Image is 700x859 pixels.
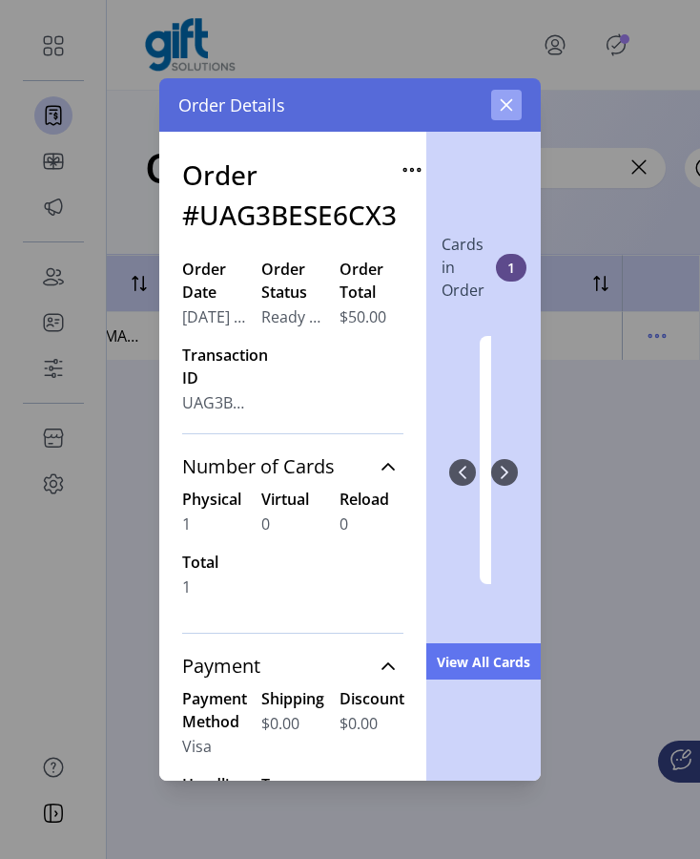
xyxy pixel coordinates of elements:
label: Order Total [340,258,403,304]
label: Order Status [261,258,325,304]
label: Virtual [261,488,325,511]
span: [DATE] 01:10:09pm [182,305,246,328]
label: Tax [261,773,325,796]
label: Payment Method [182,687,246,733]
h3: Order #UAG3BESE6CX3 [182,155,397,235]
a: Number of Cards [182,446,403,488]
label: Discount [340,687,403,710]
label: Total [182,551,246,574]
span: 1 [496,254,526,282]
span: 0 [261,513,270,535]
div: Payment [182,687,403,844]
a: Payment [182,645,403,687]
span: 0 [340,513,348,535]
span: $0.00 [261,712,299,735]
div: Number of Cards [182,488,403,621]
label: Handling [182,773,246,796]
span: Visa [182,735,212,758]
span: View All Cards [417,652,550,672]
span: Order Details [178,93,285,118]
span: 1 [182,576,191,598]
label: Physical [182,488,246,511]
label: Reload [340,488,403,511]
span: Payment [182,657,260,676]
button: View All Cards [392,643,575,680]
span: UAG3BESE6CX3 [182,391,246,414]
label: Transaction ID [182,344,246,389]
span: Number of Cards [182,457,335,476]
label: Order Date [182,258,246,304]
div: 0 [476,317,691,628]
span: 1 [182,513,191,535]
span: $0.00 [340,712,378,735]
label: Shipping [261,687,325,710]
span: $50.00 [340,305,386,328]
p: Cards in Order [442,233,484,302]
span: Ready to Ship [261,305,325,328]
